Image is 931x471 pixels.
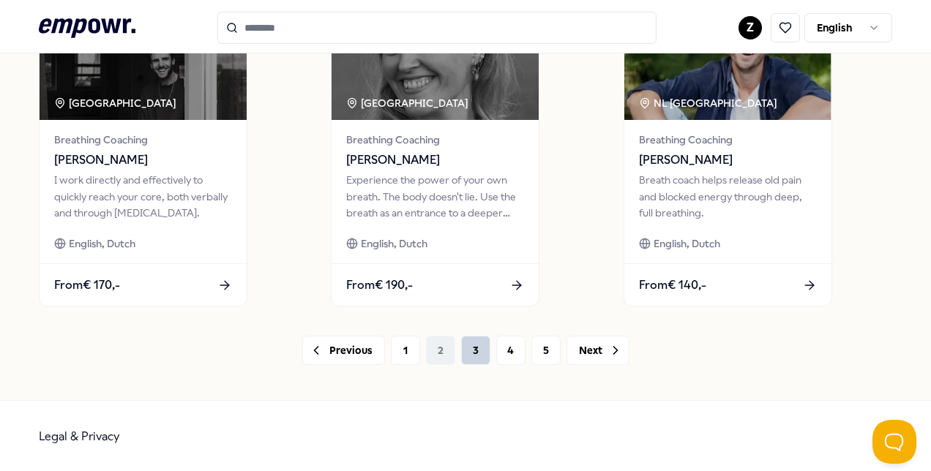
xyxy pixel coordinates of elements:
[346,95,471,111] div: [GEOGRAPHIC_DATA]
[217,12,657,44] input: Search for products, categories or subcategories
[739,16,762,39] button: Z
[346,276,413,295] span: From € 190,-
[624,3,831,120] img: package image
[39,429,120,443] a: Legal & Privacy
[872,420,916,464] iframe: Help Scout Beacon - Open
[69,235,135,252] span: English, Dutch
[624,2,832,306] a: package imageCoachingNL [GEOGRAPHIC_DATA] Breathing Coaching[PERSON_NAME]Breath coach helps relea...
[639,132,817,148] span: Breathing Coaching
[331,2,539,306] a: package imageCoaching[GEOGRAPHIC_DATA] Breathing Coaching[PERSON_NAME]Experience the power of you...
[302,336,385,365] button: Previous
[39,2,247,306] a: package imageCoaching[GEOGRAPHIC_DATA] Breathing Coaching[PERSON_NAME]I work directly and effecti...
[346,132,524,148] span: Breathing Coaching
[346,151,524,170] span: [PERSON_NAME]
[54,95,179,111] div: [GEOGRAPHIC_DATA]
[361,235,427,252] span: English, Dutch
[54,276,120,295] span: From € 170,-
[567,336,629,365] button: Next
[40,3,247,120] img: package image
[461,336,490,365] button: 3
[332,3,539,120] img: package image
[346,172,524,221] div: Experience the power of your own breath. The body doesn't lie. Use the breath as an entrance to a...
[54,151,232,170] span: [PERSON_NAME]
[639,276,706,295] span: From € 140,-
[639,95,779,111] div: NL [GEOGRAPHIC_DATA]
[531,336,561,365] button: 5
[496,336,526,365] button: 4
[639,172,817,221] div: Breath coach helps release old pain and blocked energy through deep, full breathing.
[639,151,817,170] span: [PERSON_NAME]
[654,235,720,252] span: English, Dutch
[54,132,232,148] span: Breathing Coaching
[391,336,420,365] button: 1
[54,172,232,221] div: I work directly and effectively to quickly reach your core, both verbally and through [MEDICAL_DA...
